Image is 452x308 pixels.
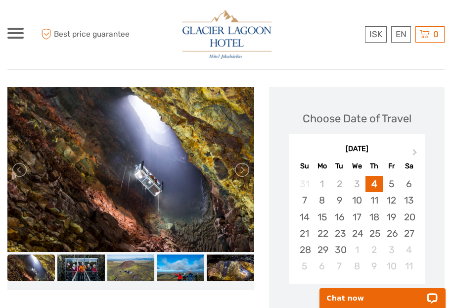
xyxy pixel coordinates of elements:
div: Choose Thursday, September 11th, 2025 [365,192,383,208]
div: Choose Saturday, September 20th, 2025 [400,209,417,225]
img: cd5cc137e7404e5d959b00fd62ad6284_slider_thumbnail.jpeg [57,255,105,281]
div: Fr [383,159,400,173]
img: 7a37644959514a24802c9fd48de7ef32_slider_thumbnail.jpeg [157,255,204,281]
div: [DATE] [289,144,425,154]
div: Choose Tuesday, September 9th, 2025 [331,192,348,208]
img: 2790-86ba44ba-e5e5-4a53-8ab7-28051417b7bc_logo_big.jpg [182,10,271,59]
div: Choose Tuesday, October 7th, 2025 [331,258,348,274]
span: 0 [432,29,440,39]
div: Choose Friday, September 5th, 2025 [383,176,400,192]
div: Choose Monday, September 8th, 2025 [314,192,331,208]
div: Choose Thursday, September 4th, 2025 [365,176,383,192]
div: Choose Sunday, September 28th, 2025 [296,242,313,258]
div: Choose Wednesday, September 17th, 2025 [348,209,365,225]
div: Choose Monday, October 6th, 2025 [314,258,331,274]
div: Th [365,159,383,173]
div: Tu [331,159,348,173]
div: Choose Saturday, October 4th, 2025 [400,242,417,258]
div: Not available Monday, September 1st, 2025 [314,176,331,192]
div: Choose Sunday, September 7th, 2025 [296,192,313,208]
div: Choose Wednesday, October 8th, 2025 [348,258,365,274]
div: Choose Thursday, September 25th, 2025 [365,225,383,242]
div: Choose Friday, September 26th, 2025 [383,225,400,242]
div: Choose Tuesday, September 23rd, 2025 [331,225,348,242]
div: Choose Wednesday, October 1st, 2025 [348,242,365,258]
img: baa3929123884c44bd879ce76364a2bd_slider_thumbnail.jpeg [7,255,55,281]
div: month 2025-09 [292,176,421,274]
div: Not available Wednesday, September 3rd, 2025 [348,176,365,192]
div: Choose Tuesday, September 30th, 2025 [331,242,348,258]
div: Choose Monday, September 29th, 2025 [314,242,331,258]
div: Choose Wednesday, September 10th, 2025 [348,192,365,208]
div: EN [391,26,411,43]
div: Choose Wednesday, September 24th, 2025 [348,225,365,242]
div: Choose Friday, September 19th, 2025 [383,209,400,225]
img: baa3929123884c44bd879ce76364a2bd_main_slider.jpeg [7,87,254,252]
img: 7ac251c5713f4a2dbe5a120df4a8d976_slider_thumbnail.jpeg [207,255,254,281]
div: Choose Tuesday, September 16th, 2025 [331,209,348,225]
div: Choose Date of Travel [303,111,411,126]
div: Choose Friday, October 10th, 2025 [383,258,400,274]
span: Best price guarantee [39,26,130,43]
div: Sa [400,159,417,173]
div: Choose Friday, September 12th, 2025 [383,192,400,208]
div: Choose Monday, September 22nd, 2025 [314,225,331,242]
div: Mo [314,159,331,173]
div: Not available Tuesday, September 2nd, 2025 [331,176,348,192]
div: Choose Friday, October 3rd, 2025 [383,242,400,258]
span: ISK [369,29,382,39]
div: Choose Saturday, October 11th, 2025 [400,258,417,274]
div: Choose Thursday, October 9th, 2025 [365,258,383,274]
div: Choose Sunday, October 5th, 2025 [296,258,313,274]
div: Not available Sunday, August 31st, 2025 [296,176,313,192]
div: We [348,159,365,173]
div: Choose Monday, September 15th, 2025 [314,209,331,225]
div: Su [296,159,313,173]
div: Choose Saturday, September 6th, 2025 [400,176,417,192]
div: Choose Saturday, September 27th, 2025 [400,225,417,242]
img: e8a67274b68a4dadaf5e23364ff0a6d7_slider_thumbnail.jpeg [107,255,155,281]
iframe: LiveChat chat widget [313,277,452,308]
div: Choose Sunday, September 14th, 2025 [296,209,313,225]
div: Choose Thursday, October 2nd, 2025 [365,242,383,258]
button: Next Month [408,147,424,162]
div: Choose Thursday, September 18th, 2025 [365,209,383,225]
div: Choose Sunday, September 21st, 2025 [296,225,313,242]
div: Choose Saturday, September 13th, 2025 [400,192,417,208]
